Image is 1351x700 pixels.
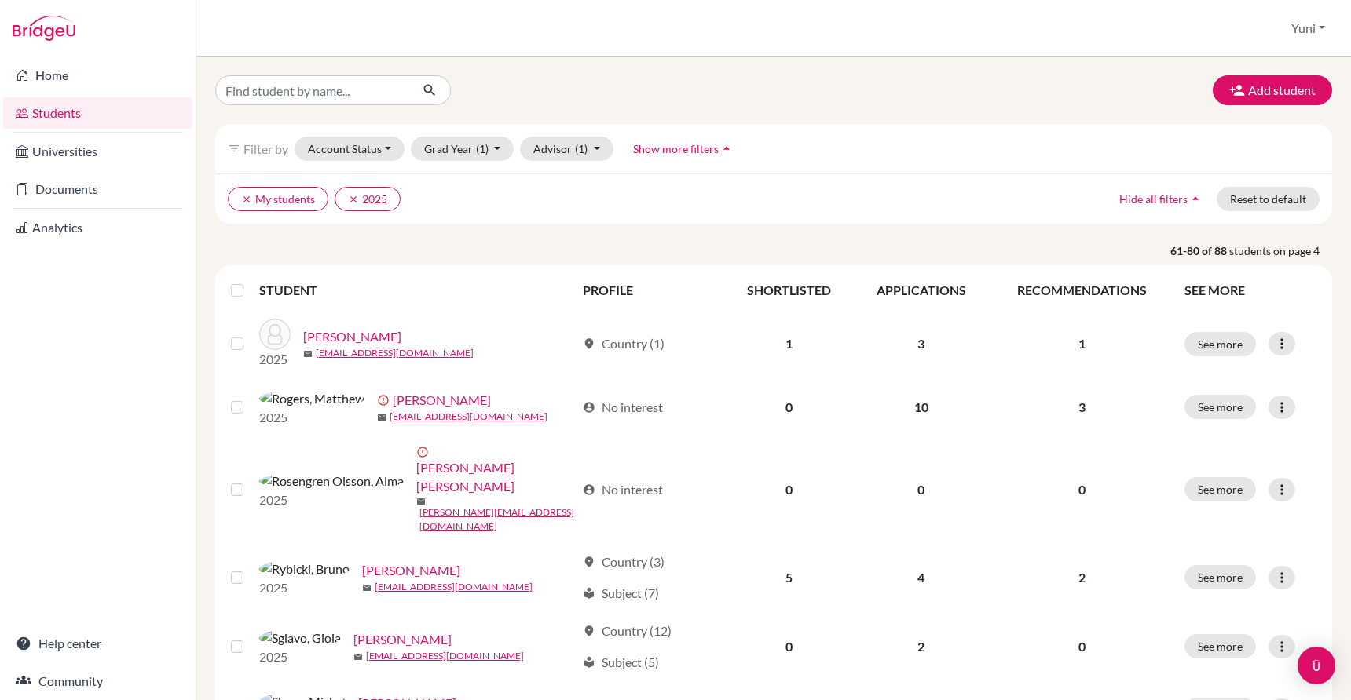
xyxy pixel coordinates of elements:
[259,472,404,490] img: Rosengren Olsson, Alma
[259,647,341,666] p: 2025
[377,394,393,407] span: error_outline
[724,272,853,309] th: SHORTLISTED
[335,187,401,211] button: clear2025
[724,543,853,612] td: 5
[998,637,1166,656] p: 0
[362,561,460,580] a: [PERSON_NAME]
[724,309,853,378] td: 1
[1184,395,1256,419] button: See more
[583,556,595,568] span: location_on
[1175,272,1326,309] th: SEE MORE
[375,580,533,594] a: [EMAIL_ADDRESS][DOMAIN_NAME]
[1184,477,1256,501] button: See more
[476,142,489,155] span: (1)
[259,629,341,647] img: Sglavo, Gioia
[215,75,410,105] input: Find student by name...
[353,630,452,649] a: [PERSON_NAME]
[241,194,252,205] i: clear
[724,378,853,436] td: 0
[259,578,350,597] p: 2025
[259,319,291,350] img: Ringskog, Noah
[998,398,1166,417] p: 3
[3,60,192,91] a: Home
[573,272,724,309] th: PROFILE
[583,480,663,499] div: No interest
[719,140,734,156] i: arrow_drop_up
[853,272,989,309] th: APPLICATIONS
[998,480,1166,499] p: 0
[1184,565,1256,589] button: See more
[377,413,386,422] span: mail
[353,652,363,662] span: mail
[583,334,665,353] div: Country (1)
[348,194,359,205] i: clear
[583,483,595,496] span: account_circle
[1119,192,1188,206] span: Hide all filters
[633,142,719,155] span: Show more filters
[316,346,474,360] a: [EMAIL_ADDRESS][DOMAIN_NAME]
[416,497,426,506] span: mail
[1298,647,1335,684] div: Open Intercom Messenger
[998,334,1166,353] p: 1
[3,173,192,205] a: Documents
[853,309,989,378] td: 3
[303,349,313,359] span: mail
[1106,187,1217,211] button: Hide all filtersarrow_drop_up
[853,436,989,543] td: 0
[259,272,573,309] th: STUDENT
[1217,187,1320,211] button: Reset to default
[583,401,595,414] span: account_circle
[583,587,595,600] span: local_library
[724,612,853,681] td: 0
[583,653,659,672] div: Subject (5)
[1213,75,1332,105] button: Add student
[416,458,576,496] a: [PERSON_NAME] [PERSON_NAME]
[583,552,665,571] div: Country (3)
[583,398,663,417] div: No interest
[228,187,328,211] button: clearMy students
[366,649,524,663] a: [EMAIL_ADDRESS][DOMAIN_NAME]
[520,137,613,161] button: Advisor(1)
[228,142,240,155] i: filter_list
[583,584,659,603] div: Subject (7)
[416,446,432,458] span: error_outline
[1188,191,1203,206] i: arrow_drop_up
[3,97,192,129] a: Students
[853,378,989,436] td: 10
[989,272,1175,309] th: RECOMMENDATIONS
[583,622,672,640] div: Country (12)
[1284,13,1332,43] button: Yuni
[1170,242,1229,259] strong: 61-80 of 88
[3,136,192,167] a: Universities
[1184,634,1256,658] button: See more
[362,583,372,592] span: mail
[295,137,405,161] button: Account Status
[620,137,748,161] button: Show more filtersarrow_drop_up
[259,560,350,578] img: Rybicki, Bruno
[13,16,75,41] img: Bridge-U
[3,665,192,697] a: Community
[583,625,595,637] span: location_on
[3,212,192,243] a: Analytics
[390,410,547,424] a: [EMAIL_ADDRESS][DOMAIN_NAME]
[583,337,595,350] span: location_on
[393,391,491,410] a: [PERSON_NAME]
[724,436,853,543] td: 0
[1184,332,1256,356] button: See more
[259,350,291,369] p: 2025
[1229,242,1332,259] span: students on page 4
[3,628,192,659] a: Help center
[419,505,576,534] a: [PERSON_NAME][EMAIL_ADDRESS][DOMAIN_NAME]
[998,568,1166,587] p: 2
[411,137,514,161] button: Grad Year(1)
[853,612,989,681] td: 2
[853,543,989,612] td: 4
[259,408,364,427] p: 2025
[303,327,401,346] a: [PERSON_NAME]
[259,490,404,509] p: 2025
[259,389,364,408] img: Rogers, Matthew
[243,141,288,156] span: Filter by
[583,656,595,669] span: local_library
[575,142,588,155] span: (1)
